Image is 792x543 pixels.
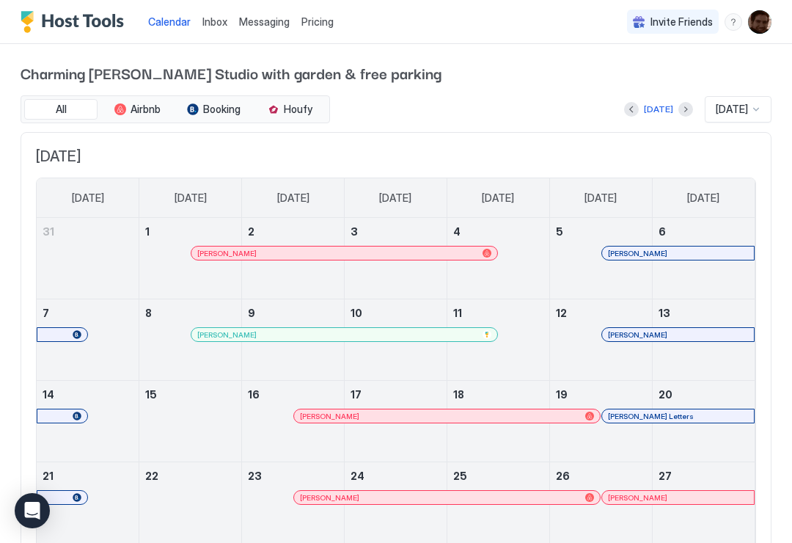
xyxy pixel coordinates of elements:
[239,14,290,29] a: Messaging
[351,470,364,482] span: 24
[447,381,549,408] a: September 18, 2025
[57,178,119,218] a: Sunday
[447,462,549,489] a: September 25, 2025
[652,218,755,299] td: September 6, 2025
[160,178,221,218] a: Monday
[447,218,549,299] td: September 4, 2025
[263,178,324,218] a: Tuesday
[550,462,652,489] a: September 26, 2025
[672,178,734,218] a: Saturday
[239,15,290,28] span: Messaging
[678,102,693,117] button: Next month
[549,299,652,381] td: September 12, 2025
[687,192,719,205] span: [DATE]
[242,462,344,489] a: September 23, 2025
[447,299,549,327] a: September 11, 2025
[653,462,755,489] a: September 27, 2025
[300,493,594,503] div: [PERSON_NAME]
[139,462,241,489] a: September 22, 2025
[248,470,262,482] span: 23
[608,249,667,258] span: [PERSON_NAME]
[653,381,755,408] a: September 20, 2025
[248,225,254,238] span: 2
[659,470,672,482] span: 27
[608,493,667,503] span: [PERSON_NAME]
[100,99,174,120] button: Airbnb
[453,307,462,319] span: 11
[644,103,673,116] div: [DATE]
[43,307,49,319] span: 7
[608,330,748,340] div: [PERSON_NAME]
[139,381,241,408] a: September 15, 2025
[145,225,150,238] span: 1
[37,381,139,462] td: September 14, 2025
[379,192,411,205] span: [DATE]
[131,103,161,116] span: Airbnb
[203,103,241,116] span: Booking
[300,493,359,503] span: [PERSON_NAME]
[467,178,529,218] a: Thursday
[36,147,756,166] span: [DATE]
[139,218,242,299] td: September 1, 2025
[550,381,652,408] a: September 19, 2025
[549,218,652,299] td: September 5, 2025
[570,178,631,218] a: Friday
[345,299,447,327] a: September 10, 2025
[716,103,748,116] span: [DATE]
[37,218,139,245] a: August 31, 2025
[21,62,771,84] span: Charming [PERSON_NAME] Studio with garden & free parking
[550,218,652,245] a: September 5, 2025
[453,470,467,482] span: 25
[300,412,594,421] div: [PERSON_NAME]
[608,412,694,421] span: [PERSON_NAME] Letters
[653,218,755,245] a: September 6, 2025
[608,412,748,421] div: [PERSON_NAME] Letters
[197,249,491,258] div: [PERSON_NAME]
[148,14,191,29] a: Calendar
[584,192,617,205] span: [DATE]
[242,381,344,408] a: September 16, 2025
[447,218,549,245] a: September 4, 2025
[242,299,345,381] td: September 9, 2025
[15,493,50,528] div: Open Intercom Messenger
[652,299,755,381] td: September 13, 2025
[242,218,345,299] td: September 2, 2025
[659,307,670,319] span: 13
[345,462,447,489] a: September 24, 2025
[345,218,447,245] a: September 3, 2025
[364,178,426,218] a: Wednesday
[659,225,666,238] span: 6
[345,381,447,408] a: September 17, 2025
[725,13,742,31] div: menu
[145,388,157,401] span: 15
[748,10,771,34] div: User profile
[175,192,207,205] span: [DATE]
[21,11,131,33] a: Host Tools Logo
[556,388,568,401] span: 19
[72,192,104,205] span: [DATE]
[447,299,549,381] td: September 11, 2025
[242,218,344,245] a: September 2, 2025
[37,381,139,408] a: September 14, 2025
[37,218,139,299] td: August 31, 2025
[650,15,713,29] span: Invite Friends
[197,249,257,258] span: [PERSON_NAME]
[43,470,54,482] span: 21
[177,99,250,120] button: Booking
[345,299,447,381] td: September 10, 2025
[197,330,491,340] div: [PERSON_NAME]
[139,299,242,381] td: September 8, 2025
[345,381,447,462] td: September 17, 2025
[351,388,362,401] span: 17
[37,299,139,327] a: September 7, 2025
[447,381,549,462] td: September 18, 2025
[139,218,241,245] a: September 1, 2025
[248,388,260,401] span: 16
[652,381,755,462] td: September 20, 2025
[145,307,152,319] span: 8
[556,225,563,238] span: 5
[653,299,755,327] a: September 13, 2025
[608,330,667,340] span: [PERSON_NAME]
[277,192,309,205] span: [DATE]
[145,470,158,482] span: 22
